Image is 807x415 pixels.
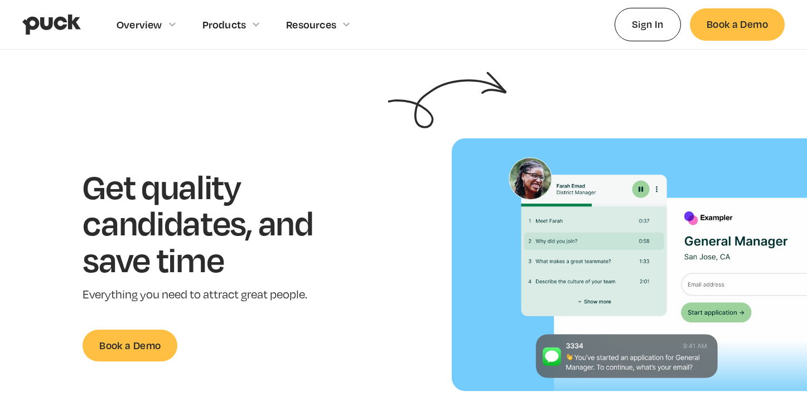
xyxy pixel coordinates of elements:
[83,287,347,303] p: Everything you need to attract great people.
[83,330,177,361] a: Book a Demo
[202,18,247,31] div: Products
[117,18,162,31] div: Overview
[83,168,347,278] h1: Get quality candidates, and save time
[690,8,785,40] a: Book a Demo
[615,8,681,41] a: Sign In
[286,18,336,31] div: Resources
